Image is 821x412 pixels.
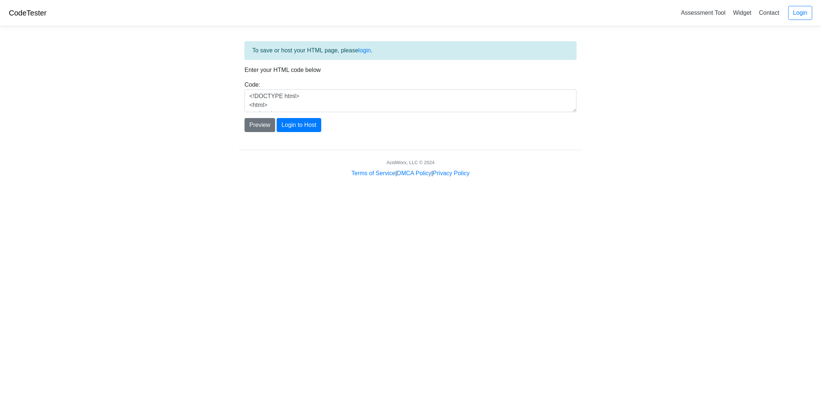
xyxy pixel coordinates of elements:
[387,159,434,166] div: AcidWorx, LLC © 2024
[397,170,431,176] a: DMCA Policy
[9,9,46,17] a: CodeTester
[730,7,754,19] a: Widget
[756,7,782,19] a: Contact
[358,47,371,53] a: login
[245,66,576,75] p: Enter your HTML code below
[433,170,470,176] a: Privacy Policy
[277,118,321,132] button: Login to Host
[245,89,576,112] textarea: <!DOCTYPE html> <html> <head> <title>Test</title> </head> <body> <h1>Hello, world!</h1> </body> <...
[351,169,470,178] div: | |
[678,7,728,19] a: Assessment Tool
[788,6,812,20] a: Login
[245,118,275,132] button: Preview
[239,80,582,112] div: Code:
[245,41,576,60] div: To save or host your HTML page, please .
[351,170,395,176] a: Terms of Service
